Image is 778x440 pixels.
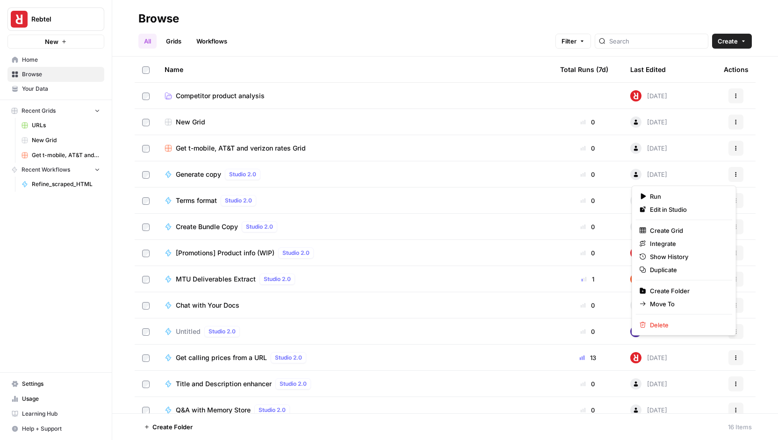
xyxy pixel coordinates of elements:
span: Q&A with Memory Store [176,405,251,415]
a: Refine_scraped_HTML [17,177,104,192]
span: Studio 2.0 [209,327,236,336]
a: New Grid [17,133,104,148]
span: Filter [562,36,576,46]
span: New [45,37,58,46]
span: Studio 2.0 [229,170,256,179]
span: Create [718,36,738,46]
a: Generate copyStudio 2.0 [165,169,545,180]
div: 0 [560,379,615,389]
span: Studio 2.0 [264,275,291,283]
div: 13 [560,353,615,362]
a: Terms formatStudio 2.0 [165,195,545,206]
button: Recent Grids [7,104,104,118]
div: [DATE] [630,221,667,232]
div: 1 [560,274,615,284]
span: URLs [32,121,100,130]
div: 0 [560,117,615,127]
div: [DATE] [630,274,667,285]
a: URLs [17,118,104,133]
span: Home [22,56,100,64]
div: [DATE] [630,143,667,154]
a: Your Data [7,81,104,96]
a: New Grid [165,117,545,127]
a: Browse [7,67,104,82]
span: Untitled [176,327,201,336]
a: Workflows [191,34,233,49]
span: New Grid [32,136,100,144]
span: Rebtel [31,14,88,24]
div: 0 [560,248,615,258]
button: Filter [555,34,591,49]
a: Create Bundle CopyStudio 2.0 [165,221,545,232]
span: Delete [650,320,725,330]
a: MTU Deliverables ExtractStudio 2.0 [165,274,545,285]
button: Help + Support [7,421,104,436]
span: [Promotions] Product info (WIP) [176,248,274,258]
span: Create Folder [152,422,193,432]
span: Title and Description enhancer [176,379,272,389]
div: [DATE] [630,116,667,128]
span: Help + Support [22,425,100,433]
div: [DATE] [630,169,667,180]
span: Usage [22,395,100,403]
span: Studio 2.0 [282,249,310,257]
button: Create [712,34,752,49]
a: Get t-mobile, AT&T and verizon rates Grid [17,148,104,163]
span: New Grid [176,117,205,127]
span: MTU Deliverables Extract [176,274,256,284]
div: [DATE] [630,90,667,101]
span: Show History [650,252,725,261]
span: Studio 2.0 [275,353,302,362]
a: Chat with Your Docs [165,301,545,310]
button: New [7,35,104,49]
button: Create Folder [138,419,198,434]
div: [DATE] [630,195,667,206]
a: All [138,34,157,49]
a: Settings [7,376,104,391]
div: Name [165,57,545,82]
span: Studio 2.0 [225,196,252,205]
img: 43ydg88cgw77swrr1efskw13alhy [630,247,641,259]
button: Workspace: Rebtel [7,7,104,31]
span: Integrate [650,239,725,248]
img: vdfdpx9zn1jxllnvpfk4he13rggf [630,326,641,337]
span: Your Data [22,85,100,93]
div: 0 [560,222,615,231]
a: Learning Hub [7,406,104,421]
span: Get t-mobile, AT&T and verizon rates Grid [176,144,306,153]
div: 16 Items [728,422,752,432]
span: Run [650,192,725,201]
span: Create Folder [650,286,725,296]
a: Grids [160,34,187,49]
img: 43ydg88cgw77swrr1efskw13alhy [630,352,641,363]
span: Studio 2.0 [280,380,307,388]
input: Search [609,36,704,46]
div: 0 [560,144,615,153]
span: Edit in Studio [650,205,725,214]
div: Total Runs (7d) [560,57,608,82]
span: Refine_scraped_HTML [32,180,100,188]
div: 0 [560,327,615,336]
span: Studio 2.0 [246,223,273,231]
div: 0 [560,405,615,415]
div: [DATE] [630,300,667,311]
a: Get calling prices from a URLStudio 2.0 [165,352,545,363]
span: Recent Workflows [22,166,70,174]
span: Learning Hub [22,410,100,418]
span: Competitor product analysis [176,91,265,101]
a: Title and Description enhancerStudio 2.0 [165,378,545,390]
div: 0 [560,301,615,310]
div: 0 [560,170,615,179]
a: Home [7,52,104,67]
span: Studio 2.0 [259,406,286,414]
div: [DATE] [630,247,667,259]
span: Terms format [176,196,217,205]
a: Q&A with Memory StoreStudio 2.0 [165,404,545,416]
div: [DATE] [630,404,667,416]
img: 8ugnme79idxcqqpnyblixg0b9i22 [630,274,641,285]
a: UntitledStudio 2.0 [165,326,545,337]
span: Create Grid [650,226,725,235]
a: Competitor product analysis [165,91,545,101]
div: Last Edited [630,57,666,82]
div: [DATE] [630,352,667,363]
